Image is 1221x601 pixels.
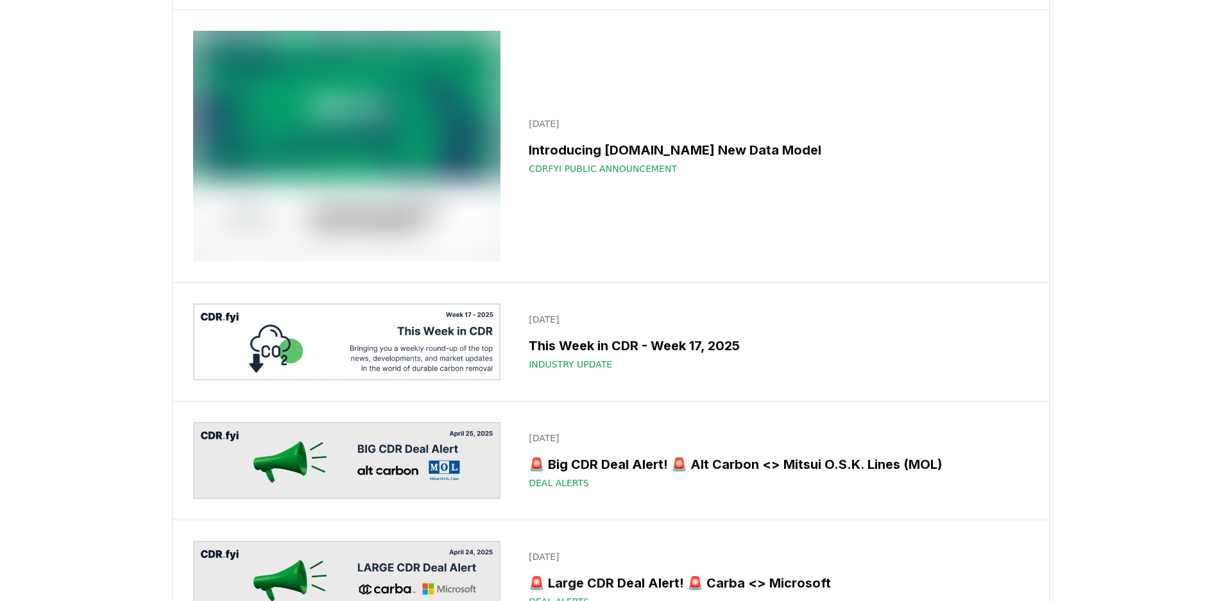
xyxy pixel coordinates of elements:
[529,477,589,489] span: Deal Alerts
[529,140,1020,160] h3: Introducing [DOMAIN_NAME] New Data Model
[521,110,1028,183] a: [DATE]Introducing [DOMAIN_NAME] New Data ModelCDRfyi Public Announcement
[529,313,1020,326] p: [DATE]
[529,162,677,175] span: CDRfyi Public Announcement
[529,550,1020,563] p: [DATE]
[193,31,501,262] img: Introducing CDR.fyi New Data Model blog post image
[529,455,1020,474] h3: 🚨 Big CDR Deal Alert! 🚨 Alt Carbon <> Mitsui O.S.K. Lines (MOL)
[529,432,1020,444] p: [DATE]
[521,424,1028,497] a: [DATE]🚨 Big CDR Deal Alert! 🚨 Alt Carbon <> Mitsui O.S.K. Lines (MOL)Deal Alerts
[193,422,501,499] img: 🚨 Big CDR Deal Alert! 🚨 Alt Carbon <> Mitsui O.S.K. Lines (MOL) blog post image
[529,358,612,371] span: Industry Update
[529,336,1020,355] h3: This Week in CDR - Week 17, 2025
[529,117,1020,130] p: [DATE]
[193,303,501,380] img: This Week in CDR - Week 17, 2025 blog post image
[521,305,1028,378] a: [DATE]This Week in CDR - Week 17, 2025Industry Update
[529,573,1020,593] h3: 🚨 Large CDR Deal Alert! 🚨 Carba <> Microsoft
